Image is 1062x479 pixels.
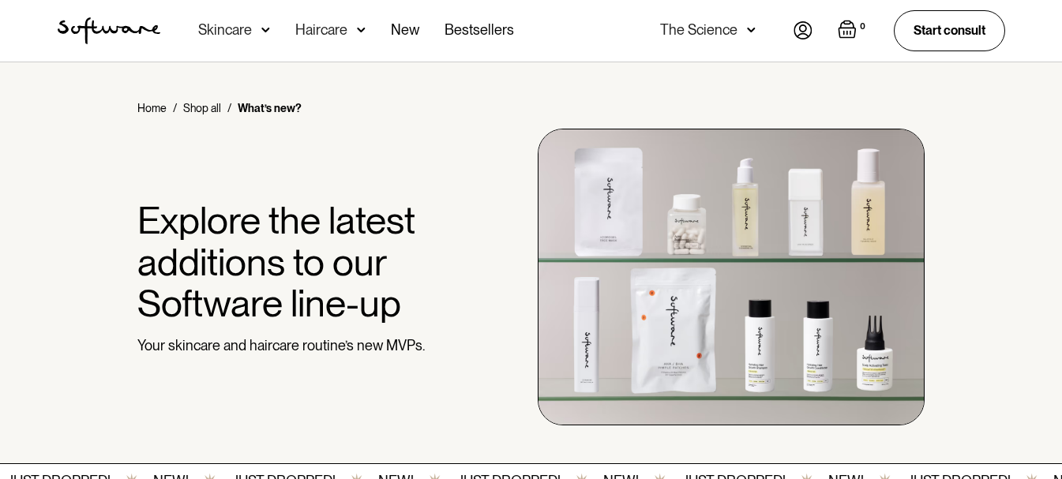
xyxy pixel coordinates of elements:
[894,10,1005,51] a: Start consult
[357,22,366,38] img: arrow down
[137,200,445,324] h1: Explore the latest additions to our Software line-up
[261,22,270,38] img: arrow down
[173,100,177,116] div: /
[58,17,160,44] img: Software Logo
[137,337,445,354] p: Your skincare and haircare routine’s new MVPs.
[838,20,869,42] a: Open cart
[58,17,160,44] a: home
[660,22,737,38] div: The Science
[198,22,252,38] div: Skincare
[238,100,302,116] div: What’s new?
[295,22,347,38] div: Haircare
[747,22,756,38] img: arrow down
[857,20,869,34] div: 0
[183,100,221,116] a: Shop all
[227,100,231,116] div: /
[137,100,167,116] a: Home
